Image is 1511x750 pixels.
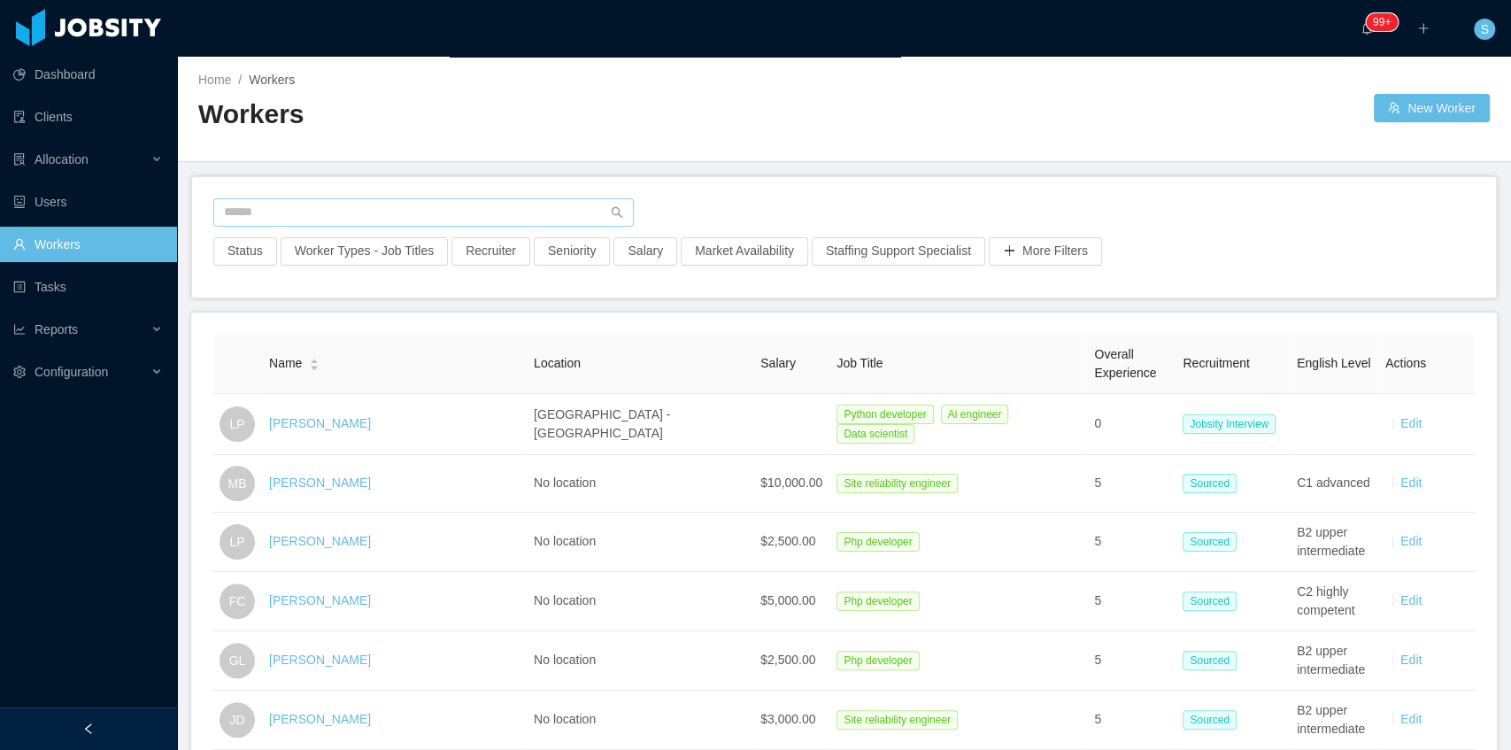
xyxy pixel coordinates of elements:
[760,476,822,490] span: $10,000.00
[269,354,302,373] span: Name
[229,406,244,442] span: LP
[238,73,242,87] span: /
[1183,356,1249,370] span: Recruitment
[1290,572,1378,631] td: C2 highly competent
[1361,22,1373,35] i: icon: bell
[989,237,1102,266] button: icon: plusMore Filters
[269,593,371,607] a: [PERSON_NAME]
[611,206,623,219] i: icon: search
[1183,532,1237,552] span: Sourced
[198,97,844,133] h2: Workers
[1400,476,1422,490] a: Edit
[213,237,277,266] button: Status
[1374,94,1490,122] button: icon: usergroup-addNew Worker
[13,99,163,135] a: icon: auditClients
[35,322,78,336] span: Reports
[1290,631,1378,691] td: B2 upper intermediate
[1297,356,1370,370] span: English Level
[1400,653,1422,667] a: Edit
[836,710,958,730] span: Site reliability engineer
[35,365,108,379] span: Configuration
[681,237,808,266] button: Market Availability
[1087,572,1176,631] td: 5
[1400,416,1422,430] a: Edit
[229,702,244,738] span: JD
[1087,691,1176,750] td: 5
[836,405,933,424] span: Python developer
[1480,19,1488,40] span: S
[836,532,919,552] span: Php developer
[760,593,815,607] span: $5,000.00
[269,653,371,667] a: [PERSON_NAME]
[1183,653,1244,667] a: Sourced
[228,466,247,501] span: MB
[836,356,883,370] span: Job Title
[229,584,246,619] span: FC
[1183,712,1244,726] a: Sourced
[1400,593,1422,607] a: Edit
[1385,356,1426,370] span: Actions
[269,416,371,430] a: [PERSON_NAME]
[35,152,89,166] span: Allocation
[812,237,985,266] button: Staffing Support Specialist
[1366,13,1398,31] sup: 1212
[229,643,246,678] span: GL
[527,631,753,691] td: No location
[534,237,610,266] button: Seniority
[13,366,26,378] i: icon: setting
[1183,414,1276,434] span: Jobsity Interview
[269,476,371,490] a: [PERSON_NAME]
[269,534,371,548] a: [PERSON_NAME]
[1094,347,1156,380] span: Overall Experience
[836,591,919,611] span: Php developer
[1290,455,1378,513] td: C1 advanced
[1087,394,1176,455] td: 0
[1183,591,1237,611] span: Sourced
[941,405,1009,424] span: Ai engineer
[760,534,815,548] span: $2,500.00
[309,356,320,368] div: Sort
[1290,513,1378,572] td: B2 upper intermediate
[1290,691,1378,750] td: B2 upper intermediate
[1183,416,1283,430] a: Jobsity Interview
[527,513,753,572] td: No location
[1417,22,1430,35] i: icon: plus
[1087,455,1176,513] td: 5
[310,363,320,368] i: icon: caret-down
[1183,476,1244,490] a: Sourced
[836,424,914,444] span: Data scientist
[281,237,448,266] button: Worker Types - Job Titles
[836,474,958,493] span: Site reliability engineer
[1400,534,1422,548] a: Edit
[451,237,530,266] button: Recruiter
[760,356,796,370] span: Salary
[269,712,371,726] a: [PERSON_NAME]
[198,73,231,87] a: Home
[760,653,815,667] span: $2,500.00
[13,269,163,305] a: icon: profileTasks
[527,394,753,455] td: [GEOGRAPHIC_DATA] - [GEOGRAPHIC_DATA]
[760,712,815,726] span: $3,000.00
[527,455,753,513] td: No location
[1087,513,1176,572] td: 5
[527,572,753,631] td: No location
[1087,631,1176,691] td: 5
[836,651,919,670] span: Php developer
[1183,710,1237,730] span: Sourced
[13,227,163,262] a: icon: userWorkers
[13,57,163,92] a: icon: pie-chartDashboard
[13,323,26,336] i: icon: line-chart
[1183,474,1237,493] span: Sourced
[534,356,581,370] span: Location
[13,184,163,220] a: icon: robotUsers
[527,691,753,750] td: No location
[249,73,295,87] span: Workers
[229,524,244,560] span: LP
[1183,593,1244,607] a: Sourced
[310,357,320,362] i: icon: caret-up
[613,237,677,266] button: Salary
[1183,534,1244,548] a: Sourced
[1183,651,1237,670] span: Sourced
[1400,712,1422,726] a: Edit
